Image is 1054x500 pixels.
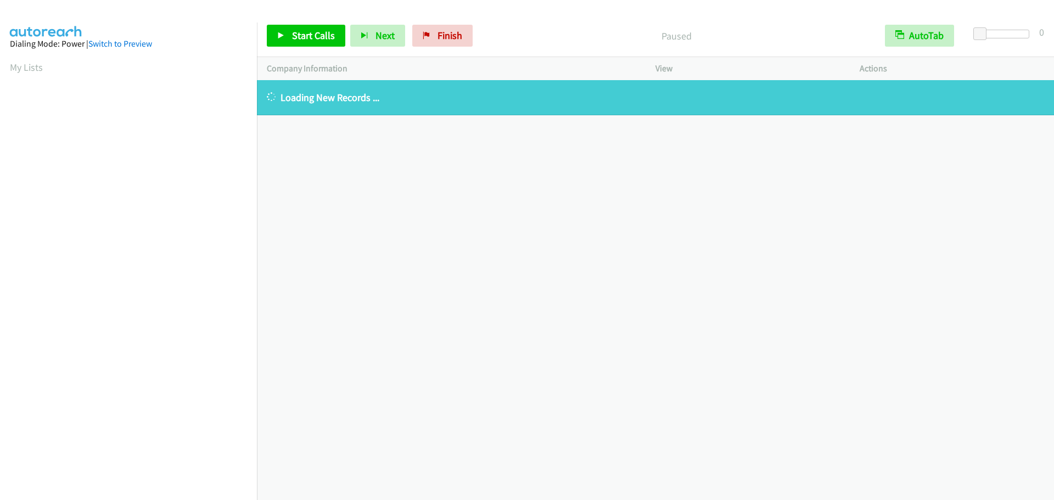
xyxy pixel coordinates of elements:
span: Finish [438,29,462,42]
span: Next [375,29,395,42]
button: Next [350,25,405,47]
a: Finish [412,25,473,47]
button: AutoTab [885,25,954,47]
a: Start Calls [267,25,345,47]
p: Loading New Records ... [267,90,1044,105]
span: Start Calls [292,29,335,42]
a: Switch to Preview [88,38,152,49]
p: Paused [487,29,865,43]
a: My Lists [10,61,43,74]
div: 0 [1039,25,1044,40]
p: Actions [860,62,1044,75]
div: Dialing Mode: Power | [10,37,247,50]
div: Delay between calls (in seconds) [979,30,1029,38]
p: Company Information [267,62,636,75]
p: View [655,62,840,75]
